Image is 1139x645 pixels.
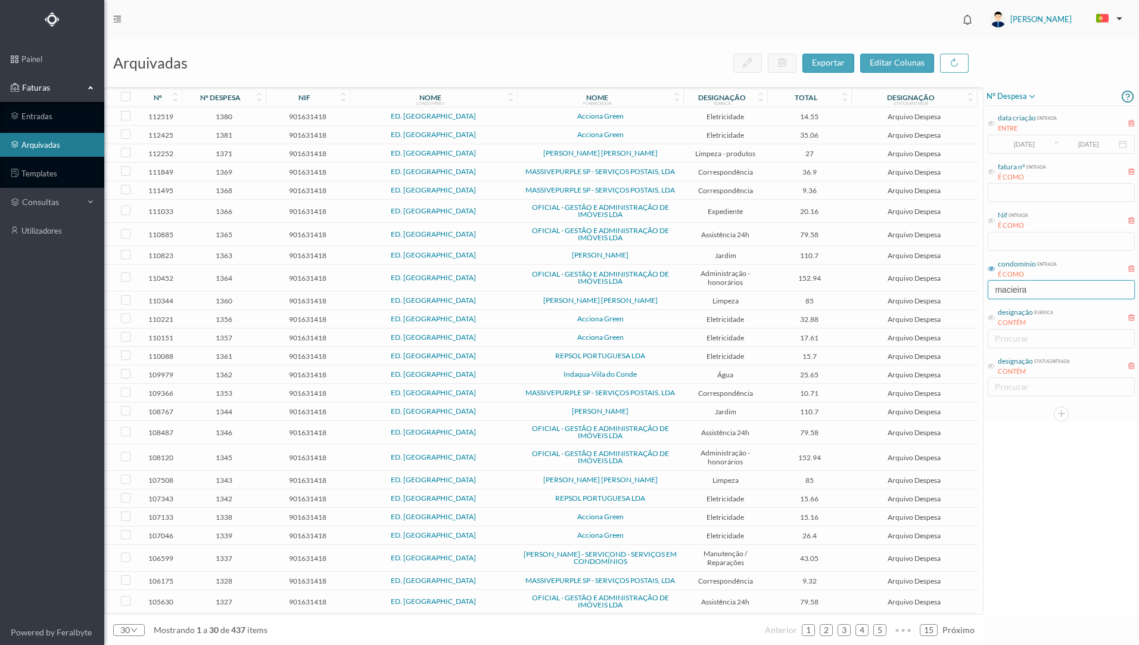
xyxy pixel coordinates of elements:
a: ED. [GEOGRAPHIC_DATA] [391,553,476,562]
span: 901631418 [269,531,347,540]
span: 901631418 [269,333,347,342]
span: 1328 [185,576,263,585]
div: entrada [1036,259,1057,268]
span: 26.4 [770,531,848,540]
span: 901631418 [269,494,347,503]
a: OFICIAL - GESTÃO E ADMINISTRAÇÃO DE IMÓVEIS LDA [532,269,669,286]
a: ED. [GEOGRAPHIC_DATA] [391,250,476,259]
span: Jardim [686,251,764,260]
span: Correspondência [686,389,764,398]
span: 108487 [143,428,179,437]
span: 20.16 [770,207,848,216]
a: ED. [GEOGRAPHIC_DATA] [391,494,476,503]
span: 901631418 [269,274,347,283]
a: ED. [GEOGRAPHIC_DATA] [391,296,476,305]
span: Arquivo Despesa [854,453,974,462]
span: Arquivo Despesa [854,131,974,139]
div: designação [998,307,1033,318]
span: Correspondência [686,576,764,585]
span: mostrando [154,625,195,635]
div: rubrica [1033,307,1053,316]
li: 4 [855,624,869,636]
span: 901631418 [269,186,347,195]
span: Arquivo Despesa [854,230,974,239]
span: Eletricidade [686,531,764,540]
button: PT [1087,10,1127,29]
span: 901631418 [269,554,347,563]
a: OFICIAL - GESTÃO E ADMINISTRAÇÃO DE IMÓVEIS LDA [532,424,669,440]
a: 4 [856,621,868,639]
a: OFICIAL - GESTÃO E ADMINISTRAÇÃO DE IMÓVEIS LDA [532,449,669,465]
div: nº [154,93,162,102]
span: 1366 [185,207,263,216]
span: Arquivo Despesa [854,389,974,398]
span: Eletricidade [686,315,764,324]
div: condomínio [416,101,444,106]
li: 3 [838,624,851,636]
span: arquivadas [113,54,188,72]
span: Expediente [686,207,764,216]
a: ED. [GEOGRAPHIC_DATA] [391,427,476,436]
span: 901631418 [269,251,347,260]
span: 43.05 [770,554,848,563]
span: Eletricidade [686,112,764,121]
span: 1369 [185,168,263,176]
span: 1346 [185,428,263,437]
span: 110151 [143,333,179,342]
span: ••• [891,621,915,628]
span: Eletricidade [686,333,764,342]
span: Arquivo Despesa [854,251,974,260]
span: Arquivo Despesa [854,494,974,503]
span: 10.71 [770,389,848,398]
a: ED. [GEOGRAPHIC_DATA] [391,314,476,323]
div: É COMO [998,269,1057,280]
span: 107343 [143,494,179,503]
span: Arquivo Despesa [854,149,974,158]
span: 112519 [143,112,179,121]
span: 1339 [185,531,263,540]
span: 901631418 [269,352,347,361]
span: 901631418 [269,230,347,239]
span: Administração - honorários [686,448,764,466]
a: MASSIVEPURPLE SP - SERVIÇOS POSTAIS, LDA [525,576,675,585]
div: entrada [1036,113,1057,122]
span: Arquivo Despesa [854,352,974,361]
span: 107508 [143,476,179,485]
div: entrada [1025,162,1046,170]
a: OFICIAL - GESTÃO E ADMINISTRAÇÃO DE IMÓVEIS LDA [532,593,669,609]
a: Acciona Green [577,314,624,323]
span: 107133 [143,513,179,522]
span: Limpeza [686,296,764,305]
span: 25.65 [770,370,848,379]
a: 3 [838,621,850,639]
a: ED. [GEOGRAPHIC_DATA] [391,475,476,484]
span: 85 [770,476,848,485]
span: Arquivo Despesa [854,274,974,283]
img: Logo [45,12,60,27]
span: 1357 [185,333,263,342]
span: 1345 [185,453,263,462]
span: Arquivo Despesa [854,597,974,606]
span: 152.94 [770,453,848,462]
a: REPSOL PORTUGUESA LDA [555,351,645,360]
a: OFICIAL - GESTÃO E ADMINISTRAÇÃO DE IMÓVEIS LDA [532,226,669,242]
a: [PERSON_NAME] [PERSON_NAME] [543,148,658,157]
span: 901631418 [269,131,347,139]
span: Eletricidade [686,494,764,503]
a: ED. [GEOGRAPHIC_DATA] [391,597,476,606]
span: 79.58 [770,230,848,239]
span: 111033 [143,207,179,216]
span: Eletricidade [686,131,764,139]
span: 110344 [143,296,179,305]
span: Jardim [686,407,764,416]
span: próximo [942,625,975,635]
a: ED. [GEOGRAPHIC_DATA] [391,388,476,397]
span: 1380 [185,112,263,121]
span: Água [686,370,764,379]
span: 901631418 [269,597,347,606]
span: 109979 [143,370,179,379]
div: nome [419,93,441,102]
span: Manutenção / Reparações [686,549,764,567]
span: 109366 [143,389,179,398]
button: exportar [802,54,854,73]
